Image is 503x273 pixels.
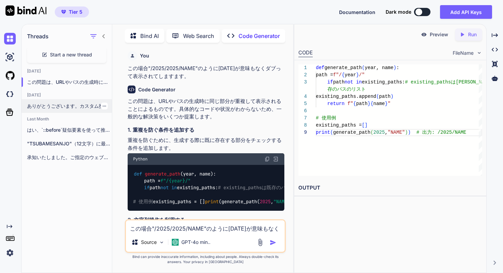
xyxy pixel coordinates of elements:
[298,49,313,57] div: CODE
[5,5,47,16] img: Bind AI
[394,65,396,70] span: )
[405,79,493,85] span: # existing_pathsは[PERSON_NAME]
[298,129,307,136] div: 9
[356,101,368,106] span: path
[371,130,373,135] span: (
[183,32,214,40] p: Web Search
[128,126,284,134] h3: 1. 重複を防ぐ条件を追加する
[128,97,284,121] p: この問題は、URLやパスの生成時に同じ部分が重複して表示されることによるものです。具体的なコードや状況がわからないため、一般的な解決策をいくつか提案します。
[27,79,112,86] p: この問題は、URLやパスの生成時に同じ部分が重複して表示されることによるものです...
[298,64,307,71] div: 1
[476,50,482,56] img: chevron down
[373,101,385,106] span: name
[356,79,362,85] span: in
[238,32,280,40] p: Code Generator
[327,101,345,106] span: return
[27,103,112,109] p: ありがとうございます。カスタム投稿タイプ「exhibitors-list」でACFを使用し、特定のページURL構造にカスタムフィールドの値を追加する実装をご提供します。 ## 1. functi...
[316,115,336,121] span: # 使用例
[333,72,341,78] span: f"/
[388,101,390,106] span: "
[140,32,159,40] p: Bind AI
[160,178,191,184] span: f"/ /"
[265,156,270,162] img: copy
[273,199,290,205] span: "NAME"
[169,178,185,184] span: {year}
[22,116,112,122] h2: Last Month
[342,72,345,78] span: {
[125,254,286,264] p: Bind can provide inaccurate information, including about people. Always double-check its answers....
[405,130,408,135] span: )
[440,5,492,19] button: Add API Keys
[27,154,112,161] p: 承知いたしました。ご指定のウェブサイト（`https://[DOMAIN_NAME]/`）のクローン作成について、HTML、CSS、JavaScriptのコードを生成し、その構造や実装のポイント...
[345,79,353,85] span: not
[133,199,153,205] span: # 使用例
[133,156,147,162] span: Python
[4,247,16,259] img: settings
[298,115,307,122] div: 7
[141,239,157,246] p: Source
[298,107,307,115] div: 6
[22,68,112,74] h2: [DATE]
[367,101,370,106] span: }
[356,72,359,78] span: }
[396,65,399,70] span: :
[140,52,149,59] h6: You
[260,199,271,205] span: 2025
[362,65,364,70] span: (
[316,72,333,78] span: path =
[339,9,375,15] span: Documentation
[316,94,376,99] span: existing_paths.append
[183,171,210,177] span: year, name
[298,122,307,129] div: 8
[172,239,179,246] img: GPT-4o mini
[324,65,362,70] span: generate_path
[379,94,391,99] span: path
[55,6,89,17] button: premiumTier 5
[327,79,333,85] span: if
[4,70,16,81] img: githubLight
[273,156,279,162] img: Open in Browser
[4,33,16,44] img: chat
[339,9,375,16] button: Documentation
[205,199,219,205] span: print
[365,122,367,128] span: ]
[345,72,356,78] span: year
[316,65,324,70] span: def
[347,101,353,106] span: f"
[359,72,365,78] span: /"
[294,180,486,196] h2: OUTPUT
[27,140,112,147] p: "TSUBAMESANJO"（12文字）に最適化した横幅フィット文字のCSSコードをご紹介します。 ## 1. TSUBAMESANJO専用最適化版 ```html <!DOCTYPE html...
[365,65,394,70] span: year, name
[4,51,16,63] img: ai-studio
[298,93,307,100] div: 4
[362,79,405,85] span: existing_paths:
[159,239,165,245] img: Pick Models
[453,50,474,56] span: FileName
[50,51,92,58] span: Start a new thread
[468,31,477,38] p: Run
[362,122,364,128] span: [
[69,9,82,15] span: Tier 5
[134,171,142,177] span: def
[316,122,362,128] span: existing_paths =
[61,10,66,14] img: premium
[388,130,405,135] span: "NAME"
[218,185,310,191] span: # existing_pathsは既存のパスのリスト
[416,130,466,135] span: # 出力: /2025/NAME
[27,127,112,133] p: はい、`::before`疑似要素を使って推奨方法を再現できます。以下のような方法で実装可能です。 ## 方法1: ::before疑似要素でテキストを複製 ```html <!DOCTYPE ...
[160,185,169,191] span: not
[27,32,49,40] h1: Threads
[333,130,370,135] span: generate_path
[386,9,411,15] span: Dark mode
[22,92,112,98] h2: [DATE]
[371,101,373,106] span: {
[327,87,366,92] span: 存のパスのリスト
[298,71,307,79] div: 2
[376,94,379,99] span: (
[421,31,427,38] img: preview
[333,79,345,85] span: path
[171,185,177,191] span: in
[128,136,284,152] p: 重複を防ぐために、生成する際に既に存在する部分をチェックする条件を追加します。
[385,101,388,106] span: }
[138,86,176,93] h6: Code Generator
